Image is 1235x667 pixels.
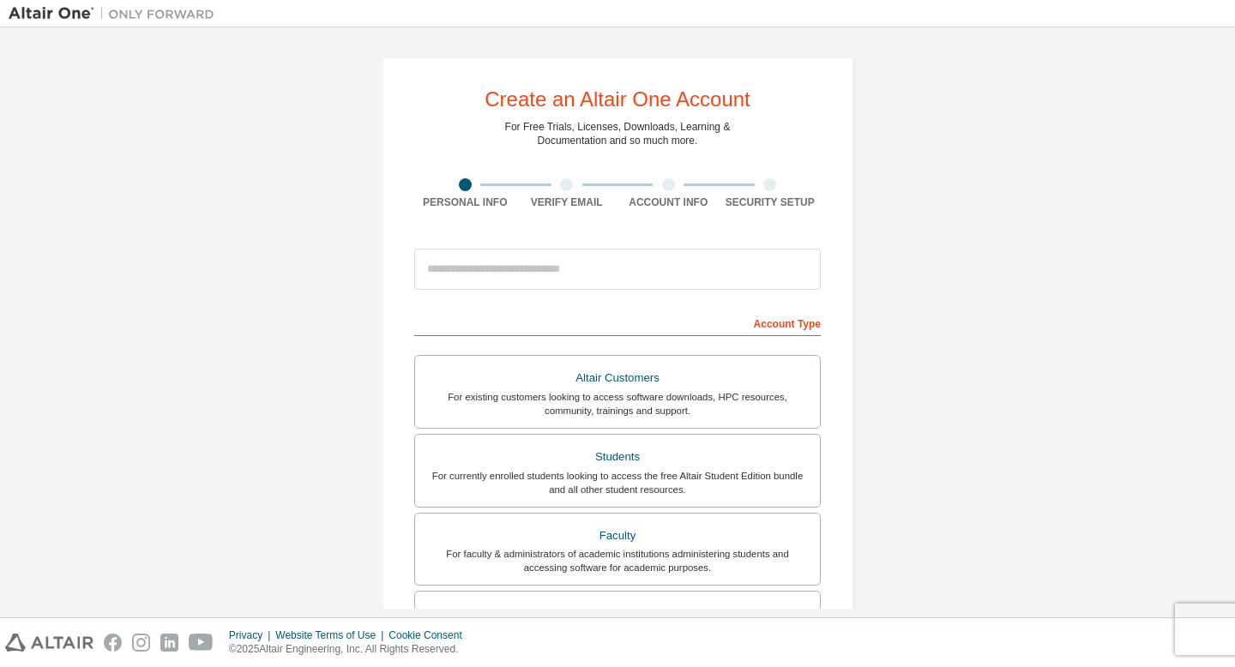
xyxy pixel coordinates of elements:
[229,628,275,642] div: Privacy
[425,390,810,418] div: For existing customers looking to access software downloads, HPC resources, community, trainings ...
[160,634,178,652] img: linkedin.svg
[5,634,93,652] img: altair_logo.svg
[229,642,473,657] p: © 2025 Altair Engineering, Inc. All Rights Reserved.
[485,89,750,110] div: Create an Altair One Account
[617,195,720,209] div: Account Info
[720,195,822,209] div: Security Setup
[414,195,516,209] div: Personal Info
[132,634,150,652] img: instagram.svg
[425,469,810,496] div: For currently enrolled students looking to access the free Altair Student Edition bundle and all ...
[275,628,389,642] div: Website Terms of Use
[189,634,214,652] img: youtube.svg
[104,634,122,652] img: facebook.svg
[9,5,223,22] img: Altair One
[389,628,472,642] div: Cookie Consent
[516,195,618,209] div: Verify Email
[425,602,810,626] div: Everyone else
[425,366,810,390] div: Altair Customers
[425,524,810,548] div: Faculty
[414,309,821,336] div: Account Type
[425,445,810,469] div: Students
[505,120,731,147] div: For Free Trials, Licenses, Downloads, Learning & Documentation and so much more.
[425,547,810,574] div: For faculty & administrators of academic institutions administering students and accessing softwa...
